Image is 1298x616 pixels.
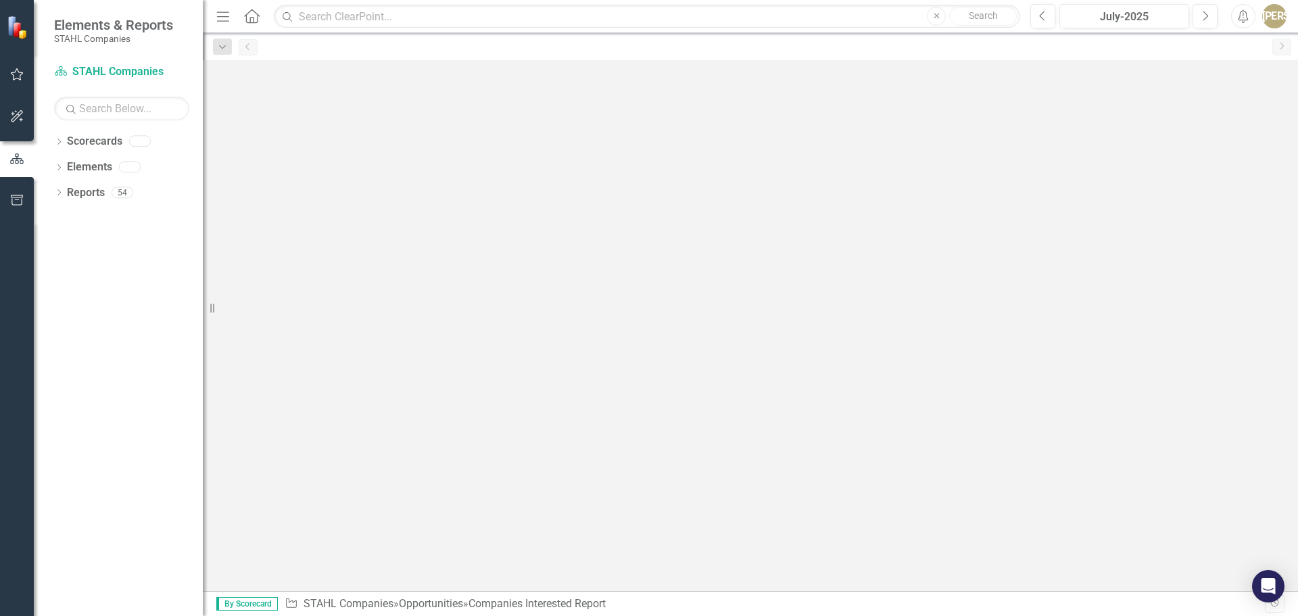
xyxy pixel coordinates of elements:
div: » » [285,596,1265,612]
a: Elements [67,160,112,175]
button: [PERSON_NAME] [1262,4,1287,28]
div: Companies Interested Report [468,597,606,610]
a: Opportunities [399,597,463,610]
a: STAHL Companies [54,64,189,80]
span: Search [969,10,998,21]
div: Open Intercom Messenger [1252,570,1284,602]
a: Reports [67,185,105,201]
span: By Scorecard [216,597,278,611]
button: Search [949,7,1017,26]
span: Elements & Reports [54,17,173,33]
div: July-2025 [1064,9,1184,25]
small: STAHL Companies [54,33,173,44]
input: Search ClearPoint... [274,5,1020,28]
a: STAHL Companies [304,597,393,610]
button: July-2025 [1059,4,1189,28]
div: 54 [112,187,133,198]
img: ClearPoint Strategy [7,16,30,39]
input: Search Below... [54,97,189,120]
a: Scorecards [67,134,122,149]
